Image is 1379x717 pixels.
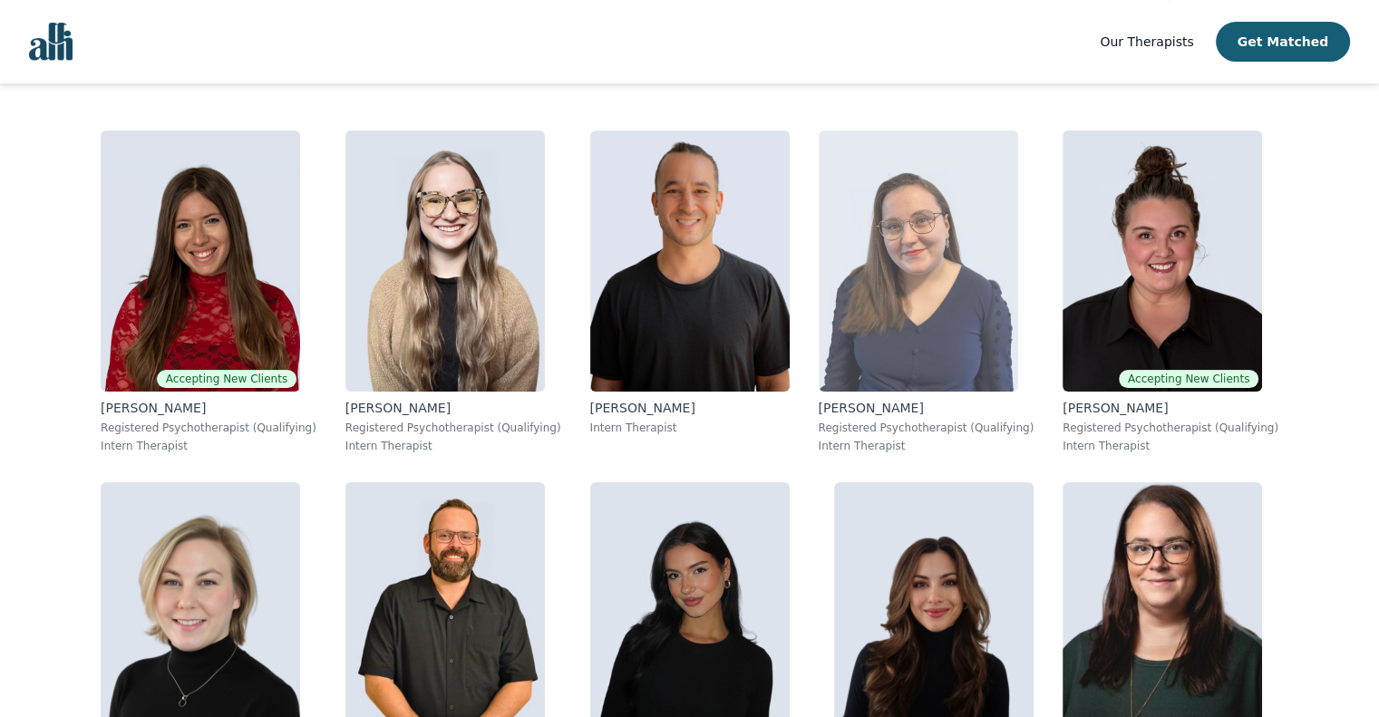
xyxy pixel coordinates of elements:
[1100,31,1193,53] a: Our Therapists
[1063,421,1278,435] p: Registered Psychotherapist (Qualifying)
[819,439,1034,453] p: Intern Therapist
[1216,22,1350,62] button: Get Matched
[1063,439,1278,453] p: Intern Therapist
[345,399,561,417] p: [PERSON_NAME]
[1100,34,1193,49] span: Our Therapists
[1048,116,1293,468] a: Janelle_RushtonAccepting New Clients[PERSON_NAME]Registered Psychotherapist (Qualifying)Intern Th...
[819,399,1034,417] p: [PERSON_NAME]
[1119,370,1258,388] span: Accepting New Clients
[819,131,1018,392] img: Vanessa_McCulloch
[29,23,73,61] img: alli logo
[819,421,1034,435] p: Registered Psychotherapist (Qualifying)
[345,439,561,453] p: Intern Therapist
[101,399,316,417] p: [PERSON_NAME]
[101,131,300,392] img: Alisha_Levine
[590,131,790,392] img: Kavon_Banejad
[157,370,296,388] span: Accepting New Clients
[1063,131,1262,392] img: Janelle_Rushton
[576,116,804,468] a: Kavon_Banejad[PERSON_NAME]Intern Therapist
[86,116,331,468] a: Alisha_LevineAccepting New Clients[PERSON_NAME]Registered Psychotherapist (Qualifying)Intern Ther...
[590,421,790,435] p: Intern Therapist
[1063,399,1278,417] p: [PERSON_NAME]
[345,131,545,392] img: Faith_Woodley
[804,116,1049,468] a: Vanessa_McCulloch[PERSON_NAME]Registered Psychotherapist (Qualifying)Intern Therapist
[331,116,576,468] a: Faith_Woodley[PERSON_NAME]Registered Psychotherapist (Qualifying)Intern Therapist
[345,421,561,435] p: Registered Psychotherapist (Qualifying)
[101,421,316,435] p: Registered Psychotherapist (Qualifying)
[101,439,316,453] p: Intern Therapist
[590,399,790,417] p: [PERSON_NAME]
